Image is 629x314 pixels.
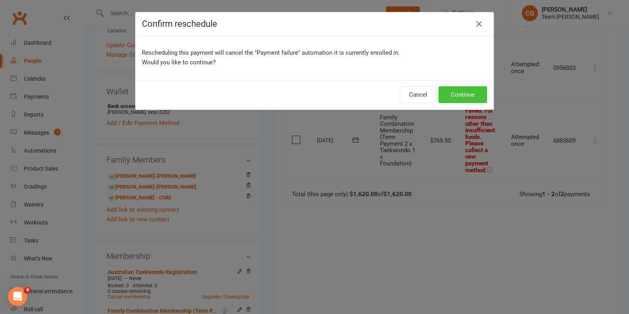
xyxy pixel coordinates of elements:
[142,19,487,29] h4: Confirm reschedule
[142,48,487,67] p: Rescheduling this payment will cancel the "Payment failure" automation it is currently enrolled i...
[8,287,27,306] iframe: Intercom live chat
[473,18,486,30] button: Close
[438,86,487,103] button: Continue
[24,287,31,293] span: 4
[400,86,436,103] button: Cancel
